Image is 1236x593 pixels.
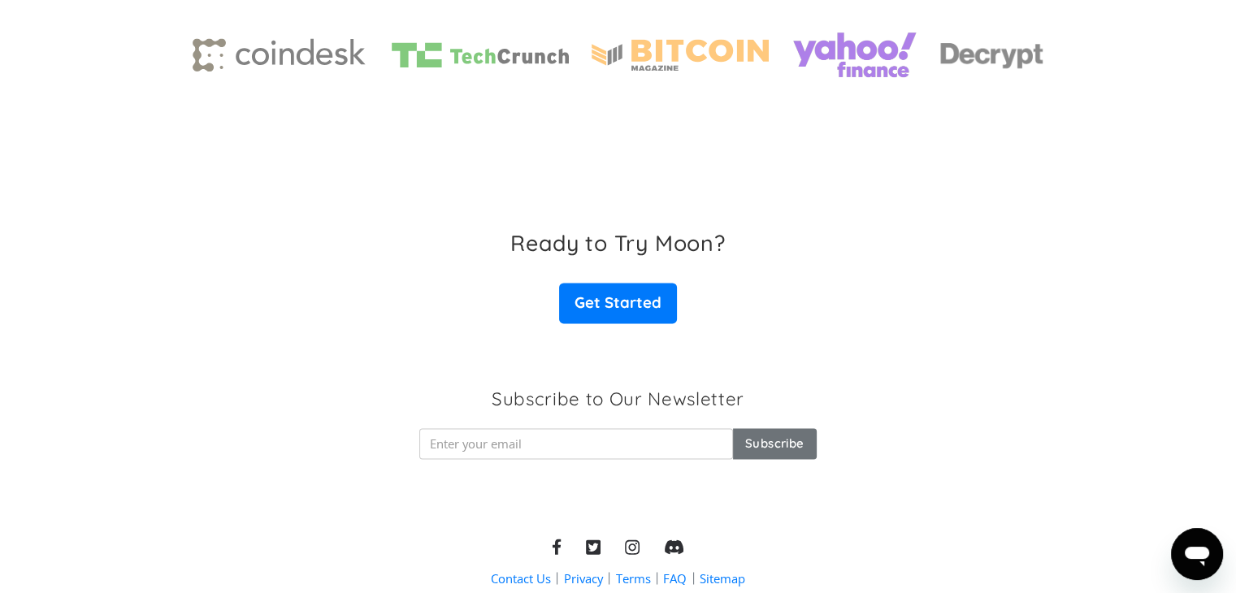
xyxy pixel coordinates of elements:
iframe: Button to launch messaging window [1171,528,1223,580]
img: yahoo finance [791,20,917,89]
h3: Subscribe to Our Newsletter [492,387,744,412]
a: Terms [616,569,651,587]
h3: Ready to Try Moon? [510,230,725,256]
img: decrypt [940,39,1044,71]
img: Bitcoin magazine [592,39,769,71]
a: Contact Us [491,569,551,587]
a: Privacy [564,569,603,587]
input: Subscribe [733,428,817,459]
a: Sitemap [700,569,745,587]
a: Get Started [559,283,676,323]
a: FAQ [663,569,687,587]
input: Enter your email [419,428,732,459]
img: TechCrunch [392,42,569,67]
form: Newsletter Form [419,428,816,459]
img: Coindesk [193,38,370,72]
